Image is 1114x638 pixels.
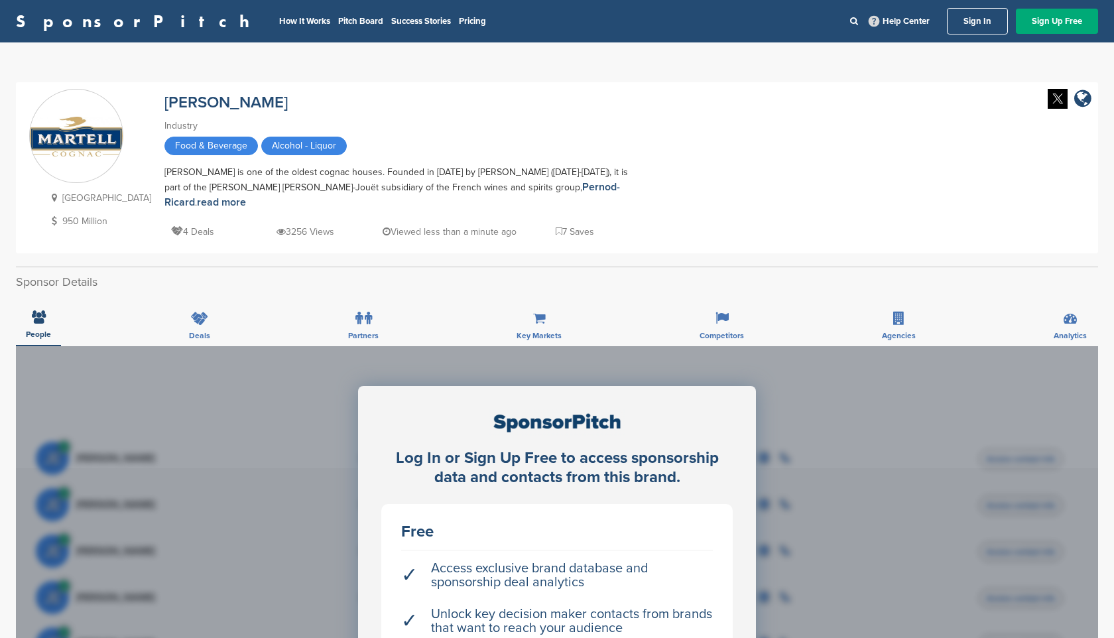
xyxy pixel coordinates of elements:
a: Sign In [947,8,1008,34]
span: Competitors [700,332,744,340]
span: ✓ [401,568,418,582]
a: read more [197,196,246,209]
a: Sign Up Free [1016,9,1098,34]
span: Key Markets [517,332,562,340]
span: Alcohol - Liquor [261,137,347,155]
li: Access exclusive brand database and sponsorship deal analytics [401,555,713,596]
p: 4 Deals [171,223,214,240]
a: Pitch Board [338,16,383,27]
p: 950 Million [46,213,151,229]
a: company link [1074,89,1091,111]
span: Food & Beverage [164,137,258,155]
a: SponsorPitch [16,13,258,30]
p: Viewed less than a minute ago [383,223,517,240]
span: People [26,330,51,338]
span: Deals [189,332,210,340]
span: Partners [348,332,379,340]
a: Help Center [866,13,932,29]
a: How It Works [279,16,330,27]
div: [PERSON_NAME] is one of the oldest cognac houses. Founded in [DATE] by [PERSON_NAME] ([DATE]-[DAT... [164,165,629,210]
p: 3256 Views [277,223,334,240]
h2: Sponsor Details [16,273,1098,291]
a: [PERSON_NAME] [164,93,288,112]
div: Free [401,524,713,540]
span: Agencies [882,332,916,340]
div: Industry [164,119,629,133]
p: 7 Saves [556,223,594,240]
p: [GEOGRAPHIC_DATA] [46,190,151,206]
div: Log In or Sign Up Free to access sponsorship data and contacts from this brand. [381,449,733,487]
img: Sponsorpitch & Martell [30,117,123,157]
span: Analytics [1054,332,1087,340]
a: Pricing [459,16,486,27]
img: Twitter white [1048,89,1068,109]
a: Success Stories [391,16,451,27]
span: ✓ [401,614,418,628]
